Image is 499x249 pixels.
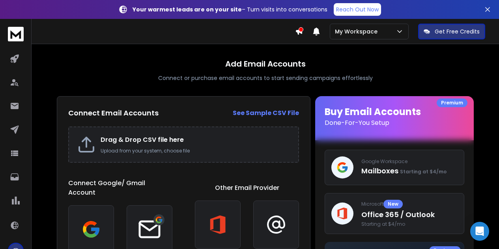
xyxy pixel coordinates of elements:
[361,221,458,227] span: Starting at $4/mo
[437,98,467,107] div: Premium
[361,158,458,165] p: Google Workspace
[361,209,458,220] p: Office 365 / Outlook
[133,6,327,13] p: – Turn visits into conversations
[383,200,403,208] div: New
[418,24,485,39] button: Get Free Credits
[325,106,464,128] h1: Buy Email Accounts
[361,165,458,177] p: Mailboxes
[336,6,379,13] p: Reach Out Now
[101,148,290,154] p: Upload from your system, choose file
[334,3,381,16] a: Reach Out Now
[133,6,242,13] strong: Your warmest leads are on your site
[400,168,447,175] span: Starting at $4/mo
[325,118,464,128] p: Done-For-You Setup
[361,200,458,208] p: Microsoft
[233,108,299,118] a: See Sample CSV File
[68,108,159,119] h2: Connect Email Accounts
[470,222,489,241] div: Open Intercom Messenger
[8,27,24,41] img: logo
[158,74,373,82] p: Connect or purchase email accounts to start sending campaigns effortlessly
[68,178,172,197] h1: Connect Google/ Gmail Account
[215,183,279,193] h1: Other Email Provider
[335,28,381,35] p: My Workspace
[225,58,306,69] h1: Add Email Accounts
[435,28,480,35] p: Get Free Credits
[233,108,299,117] strong: See Sample CSV File
[101,135,290,145] h2: Drag & Drop CSV file here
